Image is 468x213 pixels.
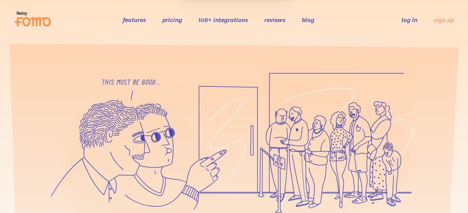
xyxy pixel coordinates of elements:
[434,16,454,24] a: sign up
[198,16,248,24] a: 106+ integrations
[264,16,286,24] a: reviews
[302,16,314,24] a: blog
[402,16,417,24] a: log in
[123,16,146,24] a: features
[162,16,182,24] a: pricing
